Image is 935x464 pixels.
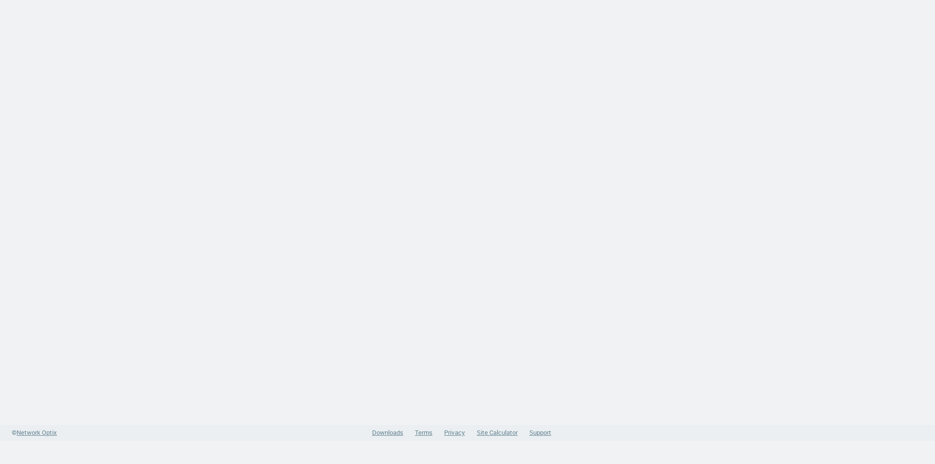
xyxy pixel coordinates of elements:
[415,428,432,437] a: Terms
[12,428,57,438] a: ©Network Optix
[444,428,465,437] a: Privacy
[477,428,518,437] a: Site Calculator
[17,428,57,437] span: Network Optix
[529,428,551,437] a: Support
[372,428,403,437] a: Downloads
